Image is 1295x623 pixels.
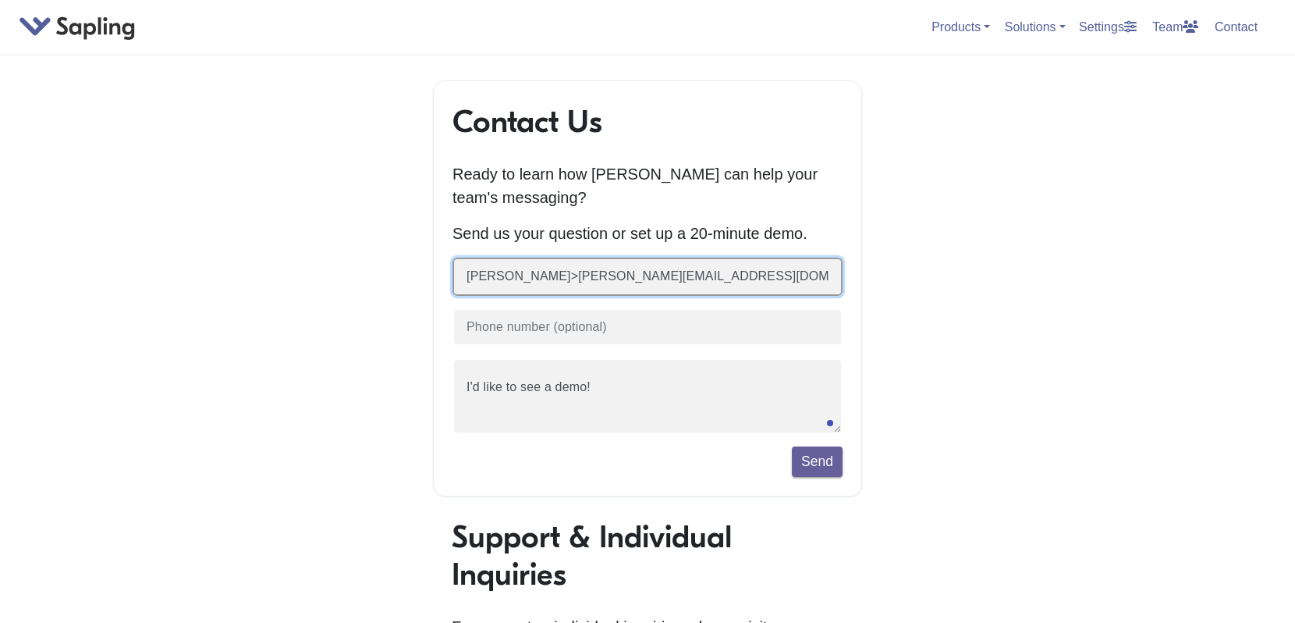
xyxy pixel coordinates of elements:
a: Contact [1208,14,1264,40]
h1: Support & Individual Inquiries [452,518,843,593]
a: Solutions [1005,20,1066,34]
input: Business email (required) [452,258,843,296]
a: Team [1146,14,1205,40]
input: Phone number (optional) [452,308,843,347]
h1: Contact Us [452,103,843,141]
a: Settings [1073,14,1143,40]
a: Products [931,20,990,34]
textarea: I'd like to see a demo! [452,358,843,434]
p: Ready to learn how [PERSON_NAME] can help your team's messaging? [452,162,843,209]
p: Send us your question or set up a 20-minute demo. [452,222,843,245]
button: Send [792,447,843,476]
